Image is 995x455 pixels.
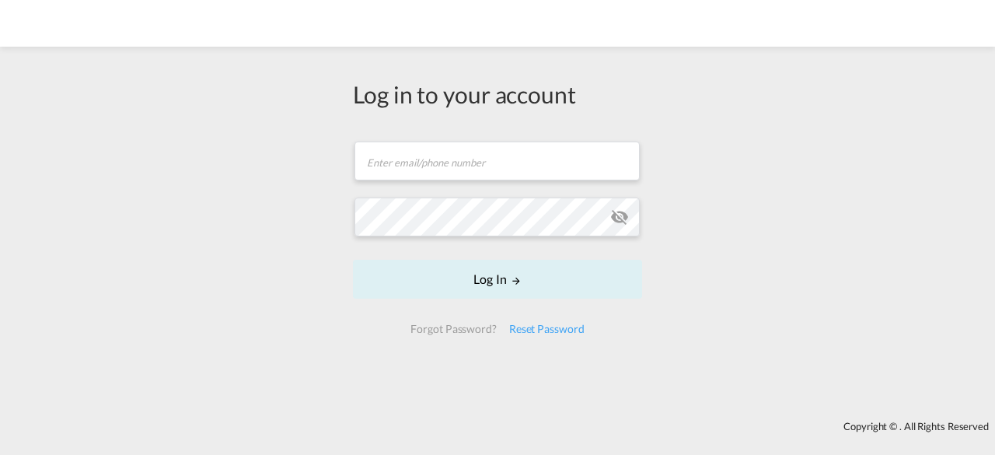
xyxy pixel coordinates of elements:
[503,315,591,343] div: Reset Password
[353,78,642,110] div: Log in to your account
[354,142,640,180] input: Enter email/phone number
[610,208,629,226] md-icon: icon-eye-off
[353,260,642,299] button: LOGIN
[404,315,502,343] div: Forgot Password?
